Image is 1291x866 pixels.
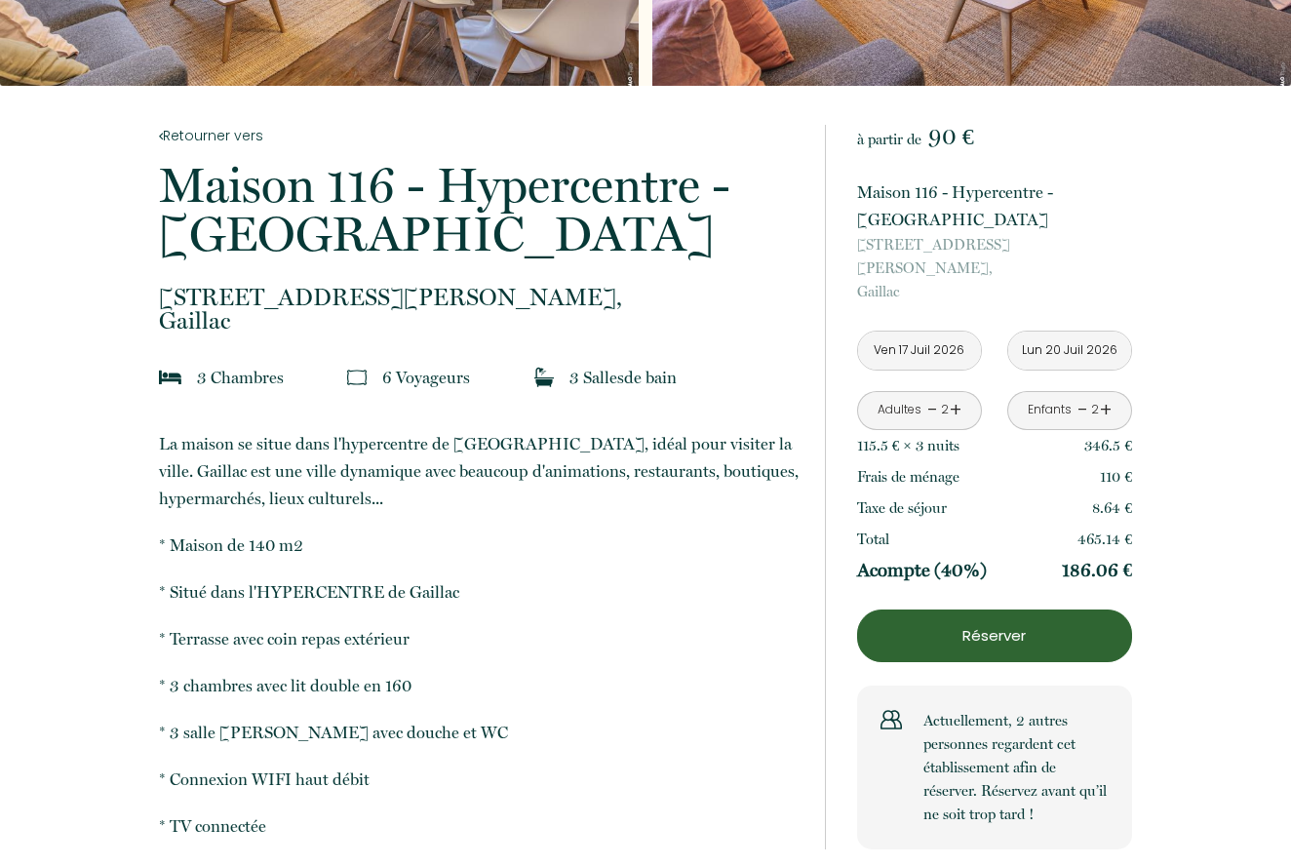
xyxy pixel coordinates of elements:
[1100,395,1112,425] a: +
[1084,434,1132,457] p: 346.5 €
[858,332,981,370] input: Arrivée
[347,368,367,387] img: guests
[159,672,799,699] p: * 3 chambres avec lit double en 160
[857,559,987,582] p: Acompte (40%)
[864,624,1125,648] p: Réserver
[159,625,799,652] p: * Terrasse avec coin repas extérieur
[954,437,959,454] span: s
[382,364,470,391] p: 6 Voyageur
[878,401,921,419] div: Adultes
[1028,401,1072,419] div: Enfants
[197,364,284,391] p: 3 Chambre
[463,368,470,387] span: s
[159,812,799,840] p: * TV connectée
[159,531,799,559] p: * Maison de 140 m2
[939,401,949,419] div: 2
[880,709,902,730] img: users
[1090,401,1100,419] div: 2
[857,496,947,520] p: Taxe de séjour
[857,434,959,457] p: 115.5 € × 3 nuit
[617,368,624,387] span: s
[159,125,799,146] a: Retourner vers
[927,395,938,425] a: -
[857,233,1132,280] span: [STREET_ADDRESS][PERSON_NAME],
[857,178,1132,233] p: Maison 116 - Hypercentre - [GEOGRAPHIC_DATA]
[950,395,961,425] a: +
[1077,528,1132,551] p: 465.14 €
[857,131,921,148] span: à partir de
[857,233,1132,303] p: Gaillac
[1092,496,1132,520] p: 8.64 €
[159,430,799,512] p: ​La maison se situe dans l'hypercentre de [GEOGRAPHIC_DATA], idéal pour visiter la ville. Gaillac...
[1062,559,1132,582] p: 186.06 €
[159,578,799,606] p: * Situé dans l'HYPERCENTRE de Gaillac
[159,161,799,258] p: Maison 116 - Hypercentre - [GEOGRAPHIC_DATA]
[857,610,1132,662] button: Réserver
[159,719,799,746] p: * 3 salle [PERSON_NAME] avec douche et WC
[1008,332,1131,370] input: Départ
[159,286,799,333] p: Gaillac
[923,709,1109,826] p: Actuellement, 2 autres personnes regardent cet établissement afin de réserver. Réservez avant qu’...
[1100,465,1132,489] p: 110 €
[569,364,677,391] p: 3 Salle de bain
[277,368,284,387] span: s
[1077,395,1088,425] a: -
[928,123,974,150] span: 90 €
[857,465,959,489] p: Frais de ménage
[159,766,799,793] p: * Connexion WIFI haut débit
[159,286,799,309] span: [STREET_ADDRESS][PERSON_NAME],
[857,528,889,551] p: Total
